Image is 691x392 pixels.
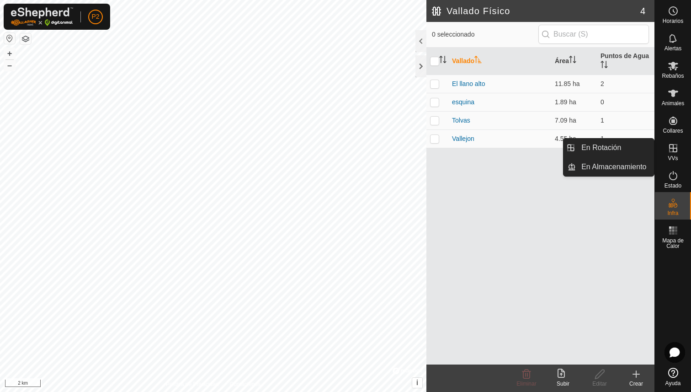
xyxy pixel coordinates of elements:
span: Animales [662,101,684,106]
span: Estado [664,183,681,188]
span: En Rotación [581,142,621,153]
td: 4.55 ha [551,129,597,148]
button: + [4,48,15,59]
span: Ayuda [665,381,681,386]
span: VVs [668,156,678,161]
a: Contáctenos [230,380,260,388]
td: 1.89 ha [551,93,597,111]
a: Tolvas [452,117,470,124]
a: El llano alto [452,80,485,87]
a: Vallejon [452,135,474,142]
li: En Rotación [563,139,654,157]
span: En Almacenamiento [581,161,646,172]
div: Crear [618,380,654,388]
button: Restablecer Mapa [4,33,15,44]
td: 7.09 ha [551,111,597,129]
span: Rebaños [662,73,684,79]
span: i [416,379,418,387]
span: P2 [91,12,99,21]
p-sorticon: Activar para ordenar [569,57,576,64]
button: – [4,60,15,71]
button: Capas del Mapa [20,33,31,44]
span: Mapa de Calor [657,238,689,249]
p-sorticon: Activar para ordenar [439,57,446,64]
input: Buscar (S) [538,25,649,44]
button: i [412,378,422,388]
span: Alertas [664,46,681,51]
span: 0 seleccionado [432,30,538,39]
td: 11.85 ha [551,75,597,93]
td: 1 [597,111,654,129]
a: En Rotación [576,139,654,157]
span: Collares [663,128,683,134]
th: Área [551,48,597,75]
p-sorticon: Activar para ordenar [601,62,608,70]
a: Política de Privacidad [166,380,218,388]
td: 1 [597,129,654,148]
th: Puntos de Agua [597,48,654,75]
th: Vallado [448,48,551,75]
a: esquina [452,98,474,106]
div: Subir [545,380,581,388]
a: En Almacenamiento [576,158,654,176]
span: Infra [667,210,678,216]
h2: Vallado Físico [432,5,640,16]
a: Ayuda [655,364,691,390]
span: 4 [640,4,645,18]
img: Logo Gallagher [11,7,73,26]
p-sorticon: Activar para ordenar [474,57,482,64]
td: 0 [597,93,654,111]
span: Horarios [663,18,683,24]
span: Eliminar [516,381,536,387]
div: Editar [581,380,618,388]
li: En Almacenamiento [563,158,654,176]
td: 2 [597,75,654,93]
